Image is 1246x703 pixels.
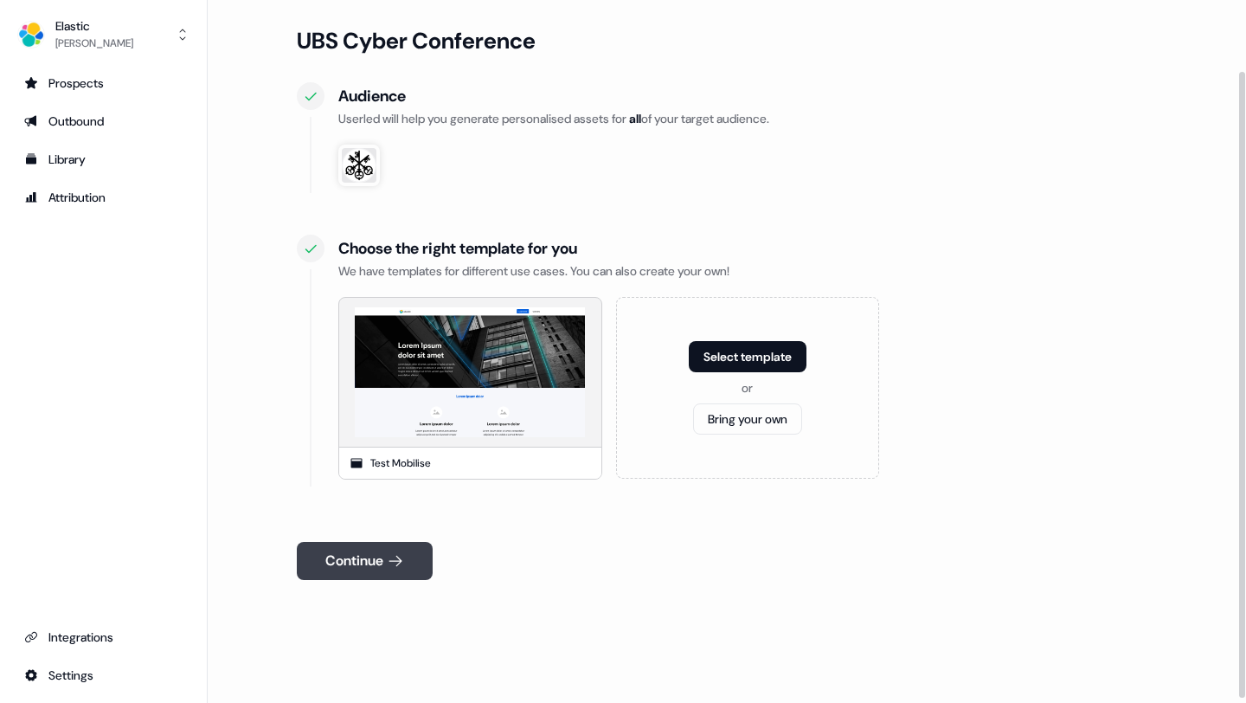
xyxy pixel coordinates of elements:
div: or [742,379,753,397]
a: Go to integrations [14,661,193,689]
div: Settings [24,667,183,684]
div: Elastic [55,17,133,35]
a: Go to prospects [14,69,193,97]
div: Userled will help you generate personalised assets for of your target audience. [338,110,1158,127]
div: UBS Cyber Conference [297,27,1158,55]
div: Prospects [24,74,183,92]
a: Go to integrations [14,623,193,651]
button: Elastic[PERSON_NAME] [14,14,193,55]
b: all [629,111,641,126]
a: Go to templates [14,145,193,173]
div: Outbound [24,113,183,130]
a: Go to outbound experience [14,107,193,135]
img: asset preview [344,297,595,448]
div: Attribution [24,189,183,206]
button: Select template [689,341,806,372]
div: Choose the right template for you [338,238,1158,259]
a: Go to attribution [14,184,193,211]
div: Library [24,151,183,168]
button: Bring your own [693,403,802,435]
button: Continue [297,542,433,580]
div: Test Mobilise [370,455,431,472]
div: Integrations [24,629,183,646]
div: Audience [338,86,1158,106]
div: [PERSON_NAME] [55,35,133,52]
div: We have templates for different use cases. You can also create your own! [338,262,1158,280]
